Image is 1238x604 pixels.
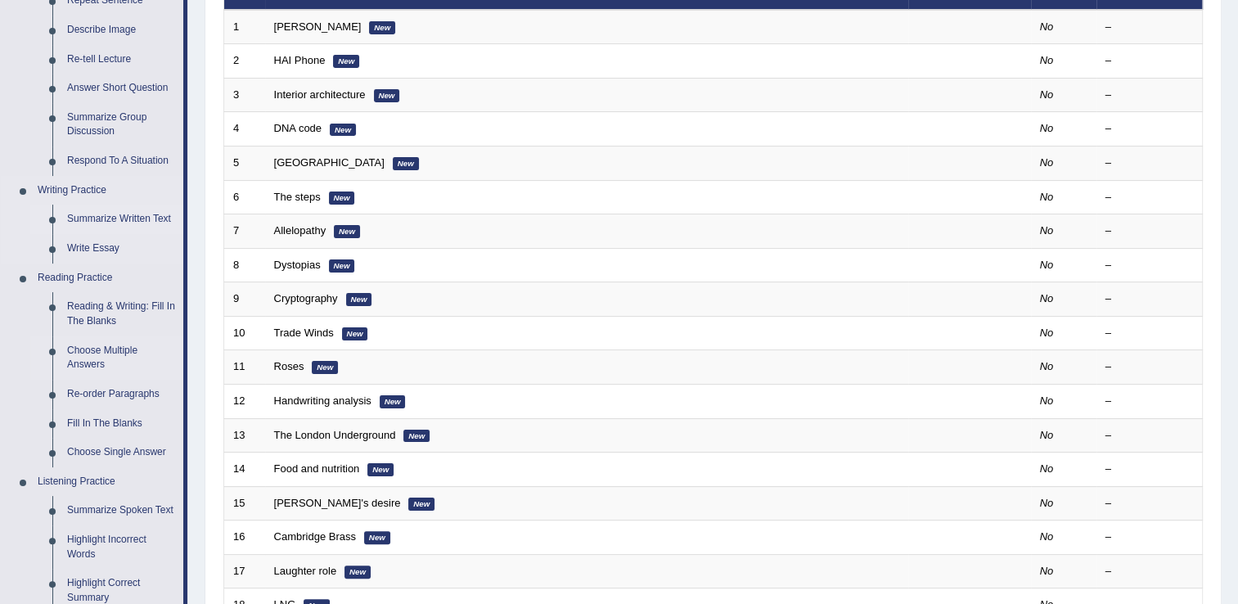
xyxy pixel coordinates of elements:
div: – [1105,496,1194,512]
a: Dystopias [274,259,321,271]
em: New [330,124,356,137]
em: New [344,566,371,579]
em: No [1040,191,1054,203]
em: New [408,498,434,511]
em: New [312,361,338,374]
td: 7 [224,214,265,249]
td: 9 [224,282,265,317]
a: The steps [274,191,321,203]
em: New [380,395,406,408]
td: 4 [224,112,265,146]
div: – [1105,359,1194,375]
em: No [1040,394,1054,407]
td: 10 [224,316,265,350]
em: New [342,327,368,340]
a: Reading Practice [30,264,183,293]
em: New [334,225,360,238]
em: No [1040,360,1054,372]
a: [GEOGRAPHIC_DATA] [274,156,385,169]
em: No [1040,565,1054,577]
div: – [1105,53,1194,69]
a: Write Essay [60,234,183,264]
div: – [1105,326,1194,341]
td: 16 [224,521,265,555]
a: Choose Multiple Answers [60,336,183,380]
td: 17 [224,554,265,588]
em: No [1040,530,1054,543]
td: 14 [224,453,265,487]
em: New [374,89,400,102]
div: – [1105,564,1194,579]
em: No [1040,497,1054,509]
a: Fill In The Blanks [60,409,183,439]
a: Reading & Writing: Fill In The Blanks [60,292,183,336]
a: Food and nutrition [274,462,360,475]
td: 1 [224,10,265,44]
a: Choose Single Answer [60,438,183,467]
em: No [1040,224,1054,237]
em: No [1040,429,1054,441]
em: No [1040,54,1054,66]
a: The London Underground [274,429,396,441]
em: No [1040,156,1054,169]
div: – [1105,20,1194,35]
a: Listening Practice [30,467,183,497]
div: – [1105,223,1194,239]
a: Roses [274,360,304,372]
div: – [1105,394,1194,409]
a: DNA code [274,122,322,134]
em: No [1040,462,1054,475]
em: New [329,192,355,205]
td: 13 [224,418,265,453]
div: – [1105,156,1194,171]
em: No [1040,292,1054,304]
div: – [1105,190,1194,205]
a: Answer Short Question [60,74,183,103]
td: 11 [224,350,265,385]
a: Highlight Incorrect Words [60,525,183,569]
div: – [1105,291,1194,307]
div: – [1105,88,1194,103]
em: No [1040,327,1054,339]
a: Trade Winds [274,327,334,339]
a: Handwriting analysis [274,394,371,407]
div: – [1105,258,1194,273]
a: Allelopathy [274,224,326,237]
em: No [1040,122,1054,134]
em: New [329,259,355,273]
a: Re-order Paragraphs [60,380,183,409]
em: New [346,293,372,306]
em: New [367,463,394,476]
em: No [1040,88,1054,101]
td: 5 [224,146,265,181]
a: Summarize Spoken Text [60,496,183,525]
td: 12 [224,384,265,418]
td: 3 [224,78,265,112]
div: – [1105,462,1194,477]
a: Writing Practice [30,176,183,205]
td: 8 [224,248,265,282]
div: – [1105,428,1194,444]
a: Describe Image [60,16,183,45]
em: New [393,157,419,170]
a: Respond To A Situation [60,146,183,176]
a: Summarize Written Text [60,205,183,234]
a: Interior architecture [274,88,366,101]
a: Cryptography [274,292,338,304]
div: – [1105,121,1194,137]
a: HAI Phone [274,54,326,66]
a: [PERSON_NAME] [274,20,362,33]
em: No [1040,20,1054,33]
em: No [1040,259,1054,271]
a: Laughter role [274,565,337,577]
div: – [1105,530,1194,545]
a: Summarize Group Discussion [60,103,183,146]
td: 2 [224,44,265,79]
td: 6 [224,180,265,214]
em: New [369,21,395,34]
td: 15 [224,486,265,521]
em: New [364,531,390,544]
a: [PERSON_NAME]'s desire [274,497,401,509]
a: Re-tell Lecture [60,45,183,74]
em: New [333,55,359,68]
